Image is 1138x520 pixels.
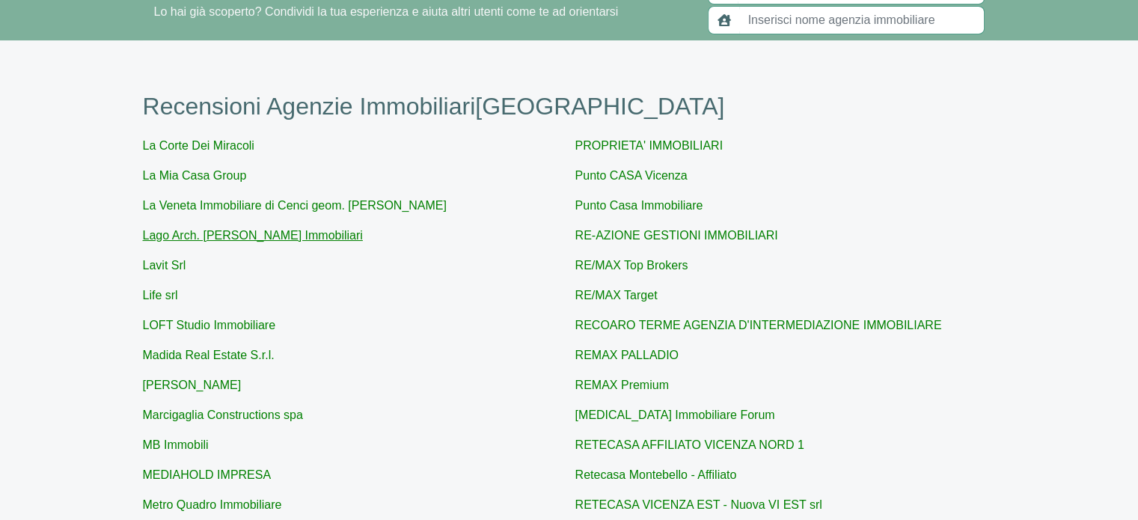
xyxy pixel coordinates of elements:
a: LOFT Studio Immobiliare [143,319,276,331]
a: [MEDICAL_DATA] Immobiliare Forum [575,409,775,421]
a: MB Immobili [143,438,209,451]
a: La Mia Casa Group [143,169,247,182]
a: Metro Quadro Immobiliare [143,498,282,511]
a: La Corte Dei Miracoli [143,139,254,152]
a: Punto CASA Vicenza [575,169,688,182]
a: RETECASA VICENZA EST - Nuova VI EST srl [575,498,822,511]
a: Life srl [143,289,178,302]
p: Lo hai già scoperto? Condividi la tua esperienza e aiuta altri utenti come te ad orientarsi [154,3,690,21]
input: Inserisci nome agenzia immobiliare [739,6,985,34]
a: RE-AZIONE GESTIONI IMMOBILIARI [575,229,778,242]
a: [PERSON_NAME] [143,379,242,391]
a: Lavit Srl [143,259,186,272]
a: La Veneta Immobiliare di Cenci geom. [PERSON_NAME] [143,199,447,212]
a: PROPRIETA' IMMOBILIARI [575,139,723,152]
a: Punto Casa Immobiliare [575,199,703,212]
a: Retecasa Montebello - Affiliato [575,468,737,481]
a: REMAX Premium [575,379,669,391]
a: RECOARO TERME AGENZIA D'INTERMEDIAZIONE IMMOBILIARE [575,319,942,331]
a: MEDIAHOLD IMPRESA [143,468,272,481]
h1: Recensioni Agenzie Immobiliari [GEOGRAPHIC_DATA] [143,92,996,120]
a: RETECASA AFFILIATO VICENZA NORD 1 [575,438,804,451]
a: Lago Arch. [PERSON_NAME] Immobiliari [143,229,363,242]
a: Madida Real Estate S.r.l. [143,349,275,361]
a: REMAX PALLADIO [575,349,679,361]
a: RE/MAX Target [575,289,658,302]
a: RE/MAX Top Brokers [575,259,688,272]
a: Marcigaglia Constructions spa [143,409,303,421]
